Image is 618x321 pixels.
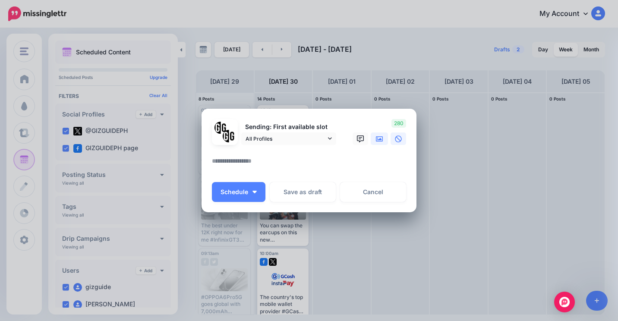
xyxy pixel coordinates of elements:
span: All Profiles [246,134,326,143]
a: All Profiles [241,132,336,145]
p: Sending: First available slot [241,122,336,132]
a: Cancel [340,182,406,202]
span: 280 [391,119,406,128]
div: Open Intercom Messenger [554,292,575,312]
img: 353459792_649996473822713_4483302954317148903_n-bsa138318.png [214,122,227,134]
img: arrow-down-white.png [252,191,257,193]
button: Schedule [212,182,265,202]
img: JT5sWCfR-79925.png [223,130,235,142]
span: Schedule [221,189,248,195]
button: Save as draft [270,182,336,202]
